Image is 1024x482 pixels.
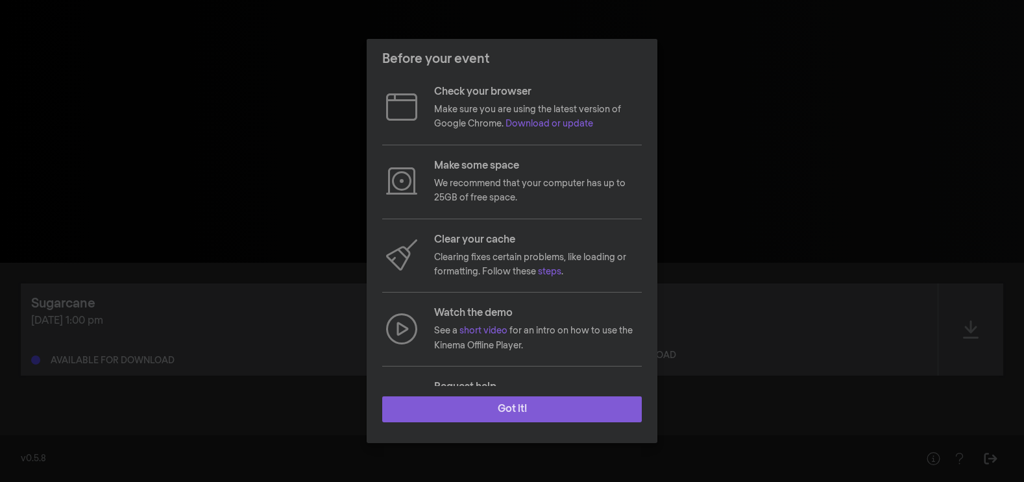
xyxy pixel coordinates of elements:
[434,380,642,395] p: Request help
[434,176,642,206] p: We recommend that your computer has up to 25GB of free space.
[434,232,642,248] p: Clear your cache
[538,267,561,276] a: steps
[382,396,642,422] button: Got it!
[434,324,642,353] p: See a for an intro on how to use the Kinema Offline Player.
[434,250,642,280] p: Clearing fixes certain problems, like loading or formatting. Follow these .
[434,306,642,321] p: Watch the demo
[367,39,657,79] header: Before your event
[434,84,642,100] p: Check your browser
[506,119,593,128] a: Download or update
[459,326,507,335] a: short video
[434,158,642,174] p: Make some space
[434,102,642,132] p: Make sure you are using the latest version of Google Chrome.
